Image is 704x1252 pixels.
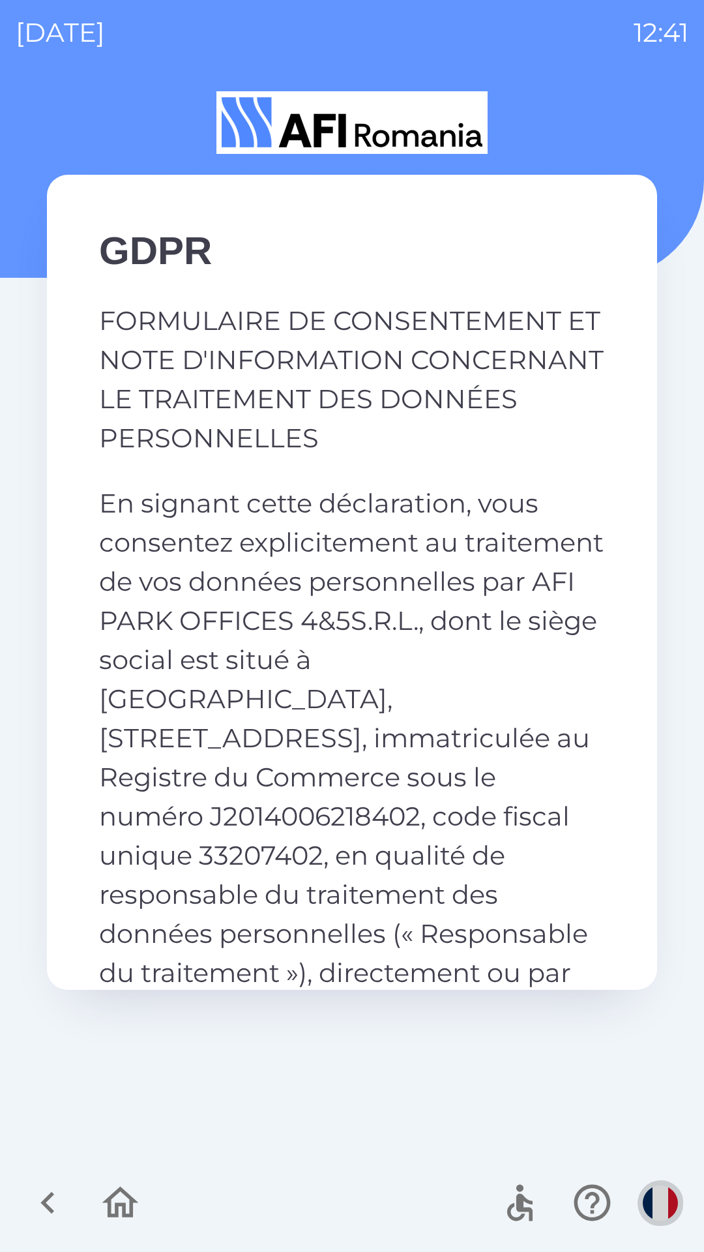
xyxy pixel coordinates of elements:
[99,484,605,1110] p: En signant cette déclaration, vous consentez explicitement au traitement de vos données personnel...
[16,13,105,52] p: [DATE]
[99,227,605,275] h2: GDPR
[643,1185,678,1221] img: fr flag
[47,91,657,154] img: Logo
[99,301,605,458] p: FORMULAIRE DE CONSENTEMENT ET NOTE D'INFORMATION CONCERNANT LE TRAITEMENT DES DONNÉES PERSONNELLES
[634,13,688,52] p: 12:41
